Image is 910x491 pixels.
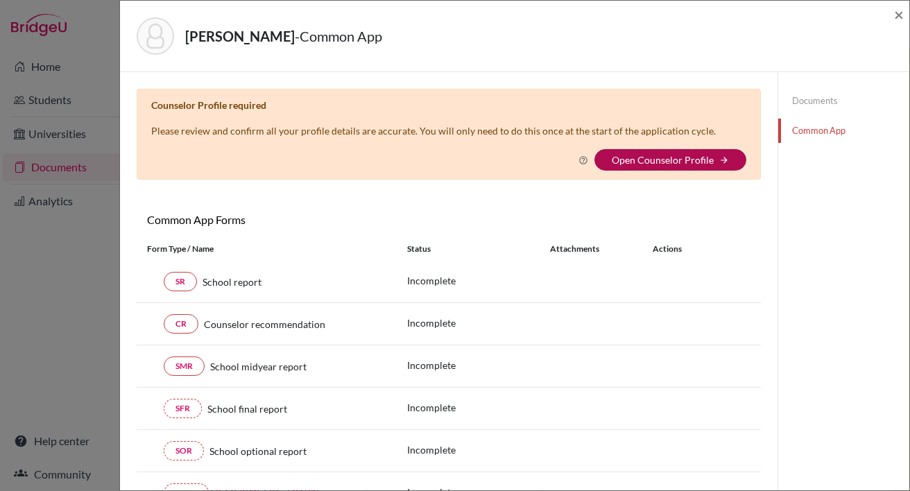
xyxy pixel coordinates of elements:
[203,275,261,289] span: School report
[164,356,205,376] a: SMR
[137,213,449,226] h6: Common App Forms
[594,149,746,171] button: Open Counselor Profilearrow_forward
[164,272,197,291] a: SR
[612,154,714,166] a: Open Counselor Profile
[207,402,287,416] span: School final report
[894,4,904,24] span: ×
[778,119,909,143] a: Common App
[164,399,202,418] a: SFR
[185,28,295,44] strong: [PERSON_NAME]
[407,400,550,415] p: Incomplete
[164,314,198,334] a: CR
[137,243,397,255] div: Form Type / Name
[164,441,204,460] a: SOR
[636,243,722,255] div: Actions
[210,359,307,374] span: School midyear report
[894,6,904,23] button: Close
[151,99,266,111] b: Counselor Profile required
[719,155,729,165] i: arrow_forward
[778,89,909,113] a: Documents
[209,444,307,458] span: School optional report
[407,358,550,372] p: Incomplete
[407,442,550,457] p: Incomplete
[407,273,550,288] p: Incomplete
[204,317,325,331] span: Counselor recommendation
[407,243,550,255] div: Status
[550,243,636,255] div: Attachments
[151,123,716,138] p: Please review and confirm all your profile details are accurate. You will only need to do this on...
[295,28,382,44] span: - Common App
[407,316,550,330] p: Incomplete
